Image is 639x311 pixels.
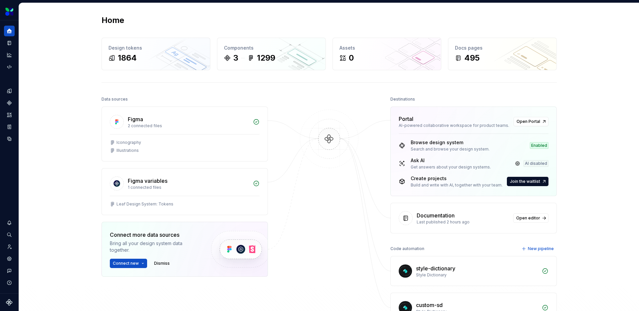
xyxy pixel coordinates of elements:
[513,213,548,223] a: Open editor
[128,115,143,123] div: Figma
[257,53,275,63] div: 1299
[507,177,548,186] button: Join the waitlist
[102,95,128,104] div: Data sources
[4,86,15,96] a: Design tokens
[339,45,434,51] div: Assets
[4,217,15,228] button: Notifications
[4,122,15,132] a: Storybook stories
[110,240,200,253] div: Bring all your design system data together.
[116,148,139,153] div: Illustrations
[416,301,443,309] div: custom-sd
[517,119,540,124] span: Open Portal
[411,147,490,152] div: Search and browse your design system.
[233,53,238,63] div: 3
[399,123,510,128] div: AI-powered collaborative workspace for product teams.
[102,107,268,161] a: Figma2 connected filesIconographyIllustrations
[151,259,173,268] button: Dismiss
[417,219,509,225] div: Last published 2 hours ago
[390,95,415,104] div: Destinations
[510,179,540,184] span: Join the waitlist
[4,26,15,36] a: Home
[128,177,167,185] div: Figma variables
[102,168,268,215] a: Figma variables1 connected filesLeaf Design System: Tokens
[5,8,13,16] img: 6e787e26-f4c0-4230-8924-624fe4a2d214.png
[154,261,170,266] span: Dismiss
[332,38,441,70] a: Assets0
[4,38,15,48] a: Documentation
[455,45,550,51] div: Docs pages
[4,98,15,108] a: Components
[390,244,424,253] div: Code automation
[411,157,491,164] div: Ask AI
[118,53,137,63] div: 1864
[524,160,548,167] div: AI disabled
[411,164,491,170] div: Get answers about your design systems.
[349,53,354,63] div: 0
[102,38,210,70] a: Design tokens1864
[399,115,413,123] div: Portal
[530,142,548,149] div: Enabled
[448,38,557,70] a: Docs pages495
[520,244,557,253] button: New pipeline
[417,211,455,219] div: Documentation
[514,117,548,126] a: Open Portal
[4,50,15,60] a: Analytics
[224,45,319,51] div: Components
[411,139,490,146] div: Browse design system
[116,201,173,207] div: Leaf Design System: Tokens
[4,134,15,144] a: Data sources
[416,272,538,278] div: Style Dictionary
[108,45,203,51] div: Design tokens
[6,299,13,306] svg: Supernova Logo
[116,140,141,145] div: Iconography
[4,241,15,252] a: Invite team
[128,185,249,190] div: 1 connected files
[4,265,15,276] button: Contact support
[4,110,15,120] a: Assets
[4,62,15,72] a: Code automation
[102,15,124,26] h2: Home
[110,259,147,268] button: Connect new
[113,261,139,266] span: Connect new
[464,53,480,63] div: 495
[528,246,554,251] span: New pipeline
[4,229,15,240] button: Search ⌘K
[411,175,503,182] div: Create projects
[110,231,200,239] div: Connect more data sources
[128,123,249,129] div: 2 connected files
[4,253,15,264] a: Settings
[217,38,326,70] a: Components31299
[411,182,503,188] div: Build and write with AI, together with your team.
[516,215,540,221] span: Open editor
[416,264,455,272] div: style-dictionary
